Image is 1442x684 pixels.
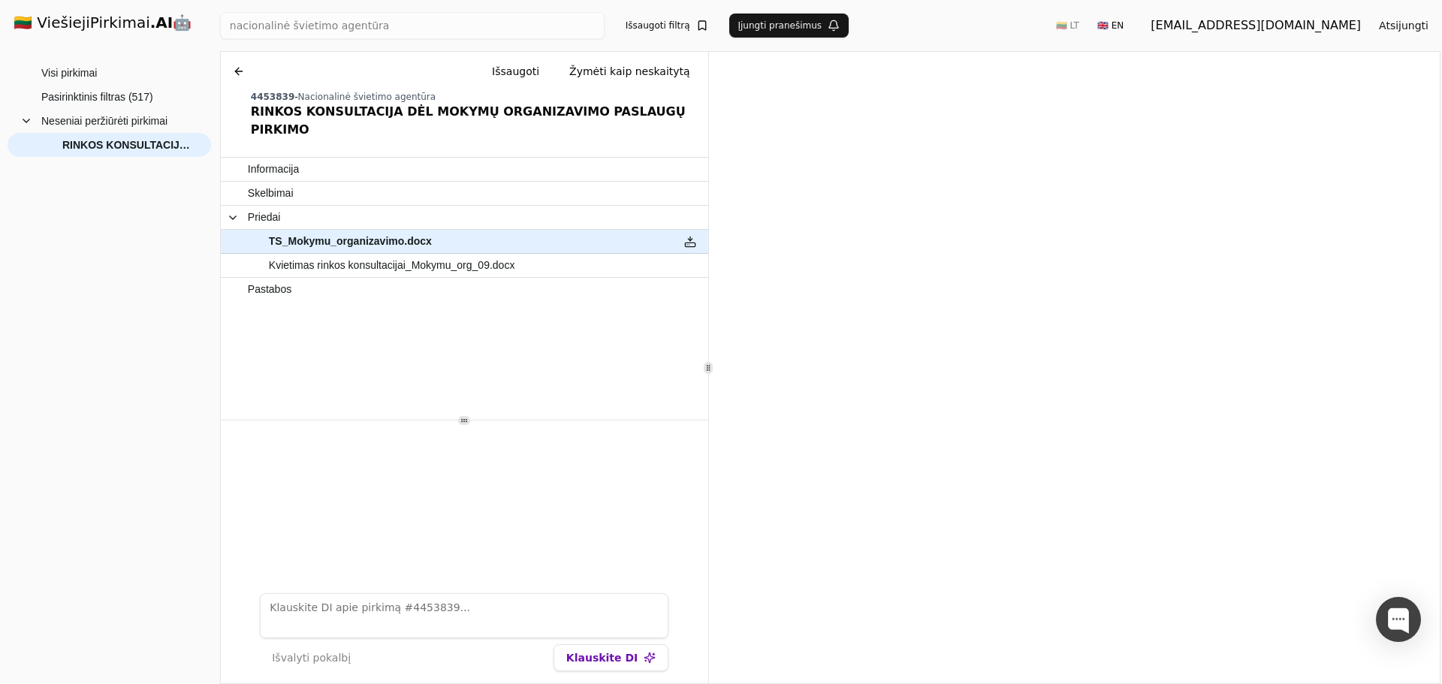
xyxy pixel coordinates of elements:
[1088,14,1133,38] button: 🇬🇧 EN
[298,92,436,102] span: Nacionalinė švietimo agentūra
[220,12,605,39] input: Greita paieška...
[251,103,702,139] div: RINKOS KONSULTACIJA DĖL MOKYMŲ ORGANIZAVIMO PASLAUGŲ PIRKIMO
[269,255,515,276] span: Kvietimas rinkos konsultacijai_Mokymu_org_09.docx
[557,58,702,85] button: Žymėti kaip neskaitytą
[150,14,173,32] strong: .AI
[248,206,281,228] span: Priedai
[41,86,153,108] span: Pasirinktinis filtras (517)
[729,14,849,38] button: Įjungti pranešimus
[248,158,299,180] span: Informacija
[251,91,702,103] div: -
[617,14,717,38] button: Išsaugoti filtrą
[269,231,432,252] span: TS_Mokymu_organizavimo.docx
[248,279,291,300] span: Pastabos
[248,182,294,204] span: Skelbimai
[41,110,167,132] span: Neseniai peržiūrėti pirkimai
[1151,17,1361,35] div: [EMAIL_ADDRESS][DOMAIN_NAME]
[251,92,294,102] span: 4453839
[41,62,97,84] span: Visi pirkimai
[62,134,196,156] span: RINKOS KONSULTACIJA DĖL MOKYMŲ ORGANIZAVIMO PASLAUGŲ PIRKIMO
[1367,12,1440,39] button: Atsijungti
[554,644,668,671] button: Klauskite DI
[480,58,551,85] button: Išsaugoti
